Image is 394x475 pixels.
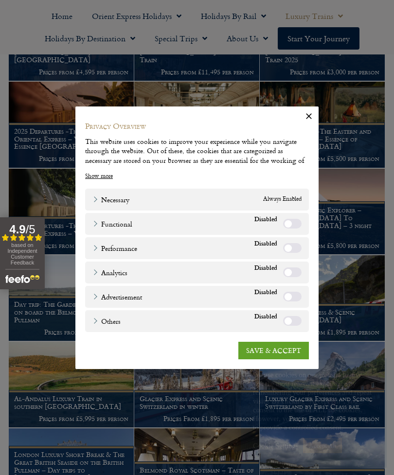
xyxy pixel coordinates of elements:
a: Others [92,316,121,326]
a: SAVE & ACCEPT [238,341,309,359]
span: Always Enabled [263,194,302,204]
a: Functional [92,218,132,229]
a: Show more [85,171,113,180]
a: Advertisement [92,291,142,301]
a: Performance [92,243,137,253]
h4: Privacy Overview [85,121,309,131]
a: Necessary [92,194,129,204]
div: This website uses cookies to improve your experience while you navigate through the website. Out ... [85,136,309,174]
a: Analytics [92,267,127,277]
